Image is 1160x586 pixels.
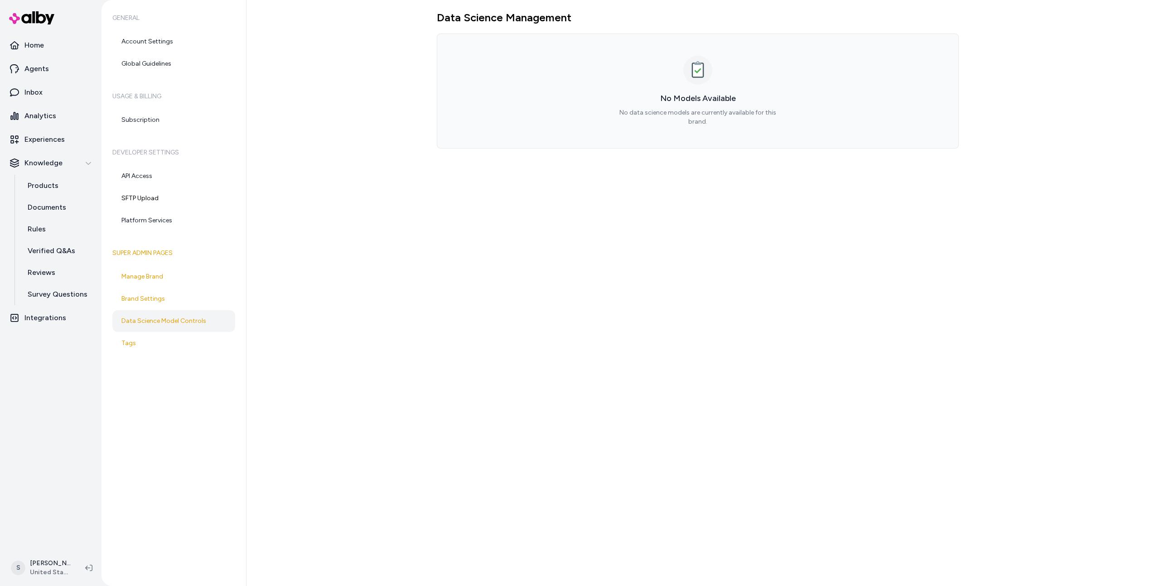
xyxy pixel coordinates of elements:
[24,158,63,168] p: Knowledge
[24,63,49,74] p: Agents
[24,110,56,121] p: Analytics
[19,283,98,305] a: Survey Questions
[24,312,66,323] p: Integrations
[112,266,235,288] a: Manage Brand
[112,187,235,209] a: SFTP Upload
[11,561,25,575] span: S
[437,11,959,24] h1: Data Science Management
[4,307,98,329] a: Integrations
[28,245,75,256] p: Verified Q&As
[4,129,98,150] a: Experiences
[28,202,66,213] p: Documents
[28,289,87,300] p: Survey Questions
[4,152,98,174] button: Knowledge
[19,218,98,240] a: Rules
[112,53,235,75] a: Global Guidelines
[28,180,58,191] p: Products
[19,240,98,262] a: Verified Q&As
[30,559,71,568] p: [PERSON_NAME]
[24,87,43,98] p: Inbox
[112,109,235,131] a: Subscription
[112,240,235,266] h6: Super Admin Pages
[112,84,235,109] h6: Usage & Billing
[5,553,78,582] button: S[PERSON_NAME]United States Flag Store
[112,165,235,187] a: API Access
[611,108,785,126] p: No data science models are currently available for this brand.
[112,288,235,310] a: Brand Settings
[19,197,98,218] a: Documents
[9,11,54,24] img: alby Logo
[19,175,98,197] a: Products
[24,40,44,51] p: Home
[4,82,98,103] a: Inbox
[112,332,235,354] a: Tags
[30,568,71,577] span: United States Flag Store
[112,5,235,31] h6: General
[112,210,235,231] a: Platform Services
[4,58,98,80] a: Agents
[112,310,235,332] a: Data Science Model Controls
[19,262,98,283] a: Reviews
[112,140,235,165] h6: Developer Settings
[4,105,98,127] a: Analytics
[4,34,98,56] a: Home
[112,31,235,53] a: Account Settings
[24,134,65,145] p: Experiences
[437,92,958,105] h3: No Models Available
[28,267,55,278] p: Reviews
[28,224,46,235] p: Rules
